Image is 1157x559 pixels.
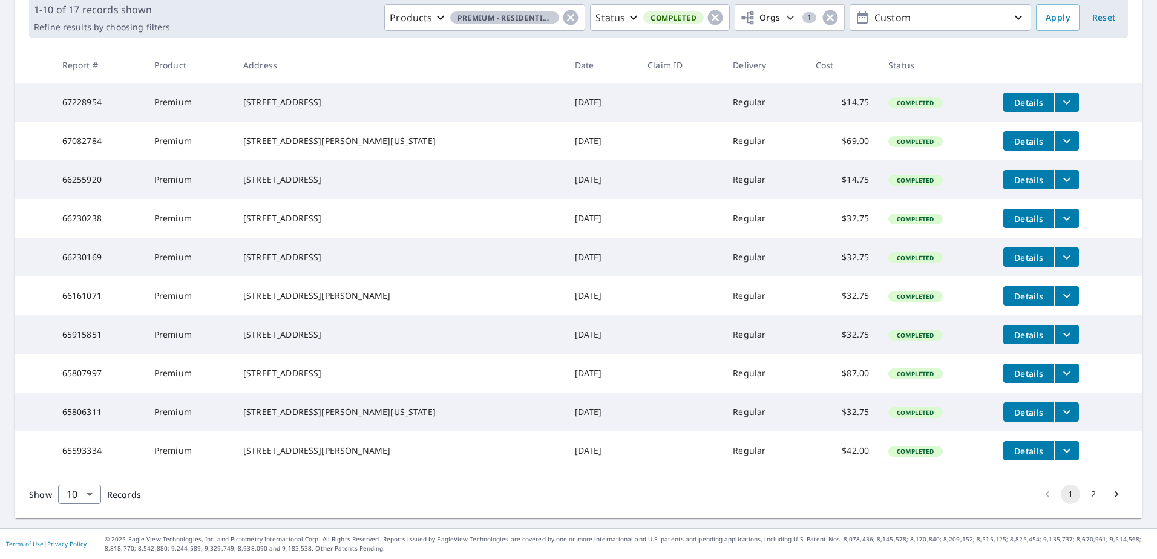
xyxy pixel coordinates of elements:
button: detailsBtn-65807997 [1003,364,1054,383]
td: Premium [145,431,234,470]
span: Completed [890,331,941,339]
button: Orgs1 [735,4,845,31]
span: Details [1011,368,1047,379]
div: 10 [58,477,101,511]
td: Premium [145,122,234,160]
p: Refine results by choosing filters [34,22,170,33]
td: 66230169 [53,238,145,276]
button: ProductsPremium - Residential [384,4,585,31]
td: 67228954 [53,83,145,122]
td: [DATE] [565,431,638,470]
td: $14.75 [806,160,879,199]
td: [DATE] [565,160,638,199]
button: Apply [1036,4,1080,31]
p: Status [595,10,625,25]
span: Completed [890,447,941,456]
td: 65807997 [53,354,145,393]
td: $32.75 [806,276,879,315]
span: Completed [890,137,941,146]
div: [STREET_ADDRESS] [243,367,556,379]
td: 65593334 [53,431,145,470]
th: Product [145,47,234,83]
button: Reset [1084,4,1123,31]
td: Regular [723,354,806,393]
span: Details [1011,407,1047,418]
button: filesDropdownBtn-67228954 [1054,93,1079,112]
td: $32.75 [806,315,879,354]
th: Claim ID [638,47,723,83]
span: Details [1011,329,1047,341]
button: Custom [850,4,1031,31]
td: Regular [723,160,806,199]
span: Completed [890,292,941,301]
a: Privacy Policy [47,540,87,548]
td: Premium [145,238,234,276]
div: [STREET_ADDRESS][PERSON_NAME] [243,445,556,457]
td: 65915851 [53,315,145,354]
span: Details [1011,290,1047,302]
button: detailsBtn-67228954 [1003,93,1054,112]
td: $14.75 [806,83,879,122]
button: filesDropdownBtn-65915851 [1054,325,1079,344]
td: Regular [723,238,806,276]
td: Premium [145,199,234,238]
button: filesDropdownBtn-66230169 [1054,247,1079,267]
button: detailsBtn-66255920 [1003,170,1054,189]
th: Delivery [723,47,806,83]
span: Show [29,489,52,500]
span: Completed [890,99,941,107]
span: 1 [802,13,816,22]
span: Completed [643,11,704,24]
td: Premium [145,276,234,315]
td: Regular [723,199,806,238]
button: filesDropdownBtn-65806311 [1054,402,1079,422]
td: [DATE] [565,315,638,354]
span: Completed [890,370,941,378]
div: [STREET_ADDRESS] [243,251,556,263]
div: [STREET_ADDRESS][PERSON_NAME][US_STATE] [243,406,556,418]
div: [STREET_ADDRESS] [243,96,556,108]
span: Completed [890,408,941,417]
td: $32.75 [806,238,879,276]
th: Report # [53,47,145,83]
span: Apply [1046,10,1070,25]
button: detailsBtn-66230238 [1003,209,1054,228]
td: 67082784 [53,122,145,160]
button: filesDropdownBtn-67082784 [1054,131,1079,151]
td: $42.00 [806,431,879,470]
td: [DATE] [565,393,638,431]
td: $32.75 [806,393,879,431]
td: [DATE] [565,83,638,122]
td: 66255920 [53,160,145,199]
span: Details [1011,252,1047,263]
button: filesDropdownBtn-65807997 [1054,364,1079,383]
button: detailsBtn-66230169 [1003,247,1054,267]
div: [STREET_ADDRESS] [243,329,556,341]
td: 66230238 [53,199,145,238]
span: Details [1011,445,1047,457]
td: $32.75 [806,199,879,238]
td: Premium [145,160,234,199]
button: Go to next page [1107,485,1126,504]
p: Products [390,10,432,25]
td: Regular [723,122,806,160]
span: Details [1011,136,1047,147]
span: Details [1011,174,1047,186]
button: page 1 [1061,485,1080,504]
td: Premium [145,315,234,354]
th: Cost [806,47,879,83]
button: filesDropdownBtn-65593334 [1054,441,1079,460]
td: Regular [723,431,806,470]
td: Premium [145,354,234,393]
span: Premium - Residential [450,11,559,24]
th: Address [234,47,565,83]
button: detailsBtn-65806311 [1003,402,1054,422]
button: detailsBtn-65593334 [1003,441,1054,460]
span: Records [107,489,141,500]
button: StatusCompleted [590,4,730,31]
button: detailsBtn-66161071 [1003,286,1054,306]
span: Completed [890,215,941,223]
button: detailsBtn-67082784 [1003,131,1054,151]
button: filesDropdownBtn-66161071 [1054,286,1079,306]
div: [STREET_ADDRESS] [243,212,556,224]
